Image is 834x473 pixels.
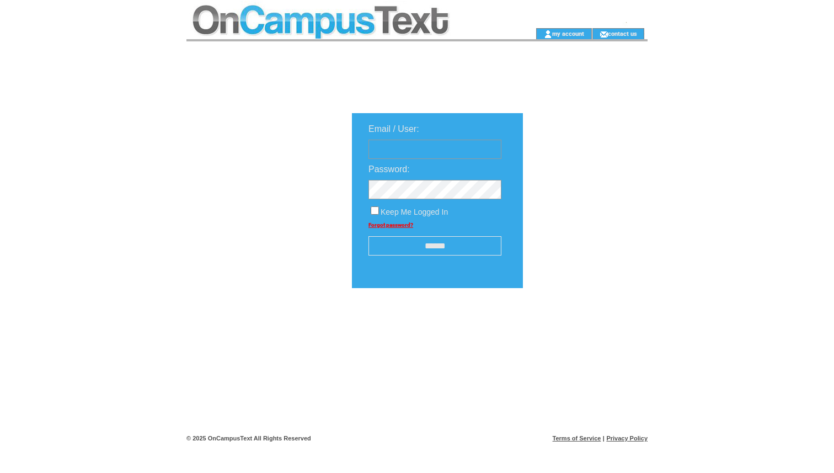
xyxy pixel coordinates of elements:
[600,30,608,39] img: contact_us_icon.gif;jsessionid=094CA9C74B58D4CD3E308AF4A500EB48
[368,222,413,228] a: Forgot password?
[368,164,410,174] span: Password:
[552,30,584,37] a: my account
[544,30,552,39] img: account_icon.gif;jsessionid=094CA9C74B58D4CD3E308AF4A500EB48
[603,435,605,442] span: |
[368,124,419,134] span: Email / User:
[608,30,637,37] a: contact us
[555,316,610,329] img: transparent.png;jsessionid=094CA9C74B58D4CD3E308AF4A500EB48
[186,435,311,442] span: © 2025 OnCampusText All Rights Reserved
[606,435,648,442] a: Privacy Policy
[553,435,601,442] a: Terms of Service
[381,208,448,216] span: Keep Me Logged In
